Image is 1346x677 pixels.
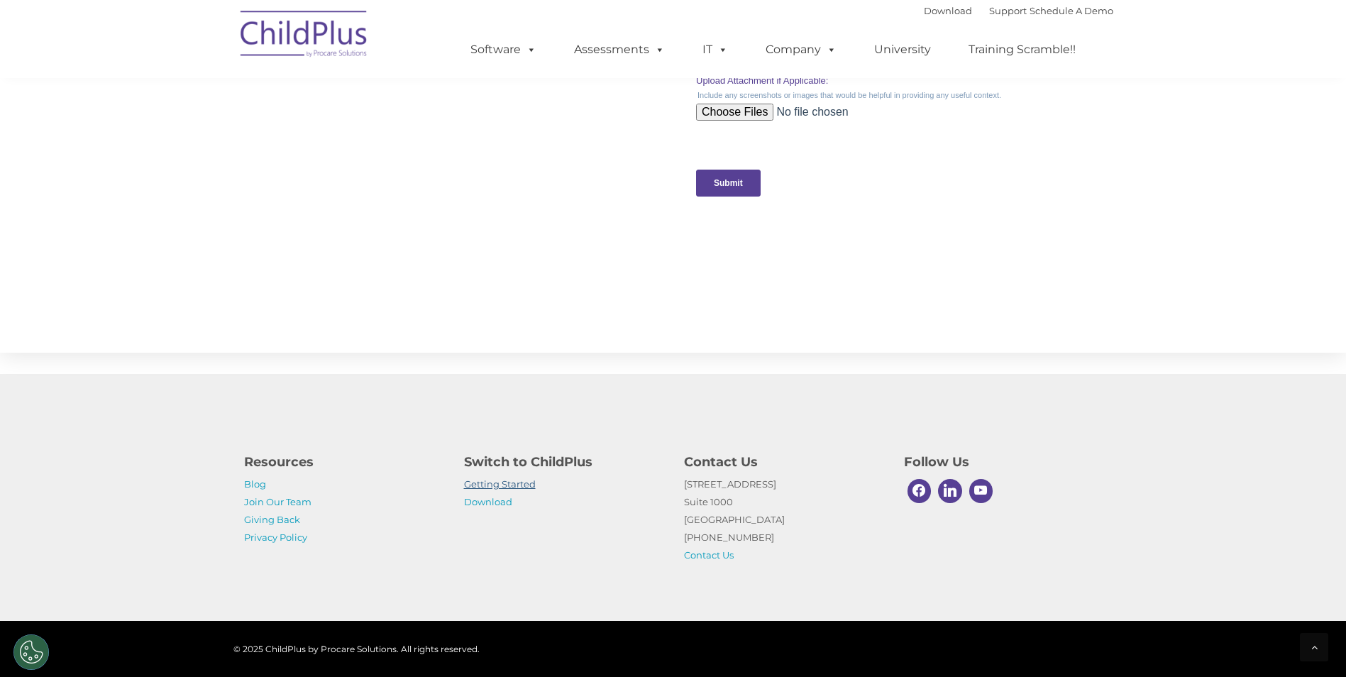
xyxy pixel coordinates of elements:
span: Phone number [197,152,258,163]
a: Getting Started [464,478,536,490]
a: Download [464,496,512,507]
a: Linkedin [934,475,966,507]
a: IT [688,35,742,64]
a: Software [456,35,551,64]
h4: Follow Us [904,452,1103,472]
p: [STREET_ADDRESS] Suite 1000 [GEOGRAPHIC_DATA] [PHONE_NUMBER] [684,475,883,564]
span: © 2025 ChildPlus by Procare Solutions. All rights reserved. [233,644,480,654]
a: Blog [244,478,266,490]
a: Assessments [560,35,679,64]
a: Youtube [966,475,997,507]
a: Training Scramble!! [954,35,1090,64]
iframe: Chat Widget [1275,609,1346,677]
a: Download [924,5,972,16]
font: | [924,5,1113,16]
a: Company [751,35,851,64]
img: ChildPlus by Procare Solutions [233,1,375,72]
a: Privacy Policy [244,532,307,543]
button: Cookies Settings [13,634,49,670]
a: Join Our Team [244,496,311,507]
a: University [860,35,945,64]
span: Last name [197,94,241,104]
h4: Resources [244,452,443,472]
h4: Contact Us [684,452,883,472]
a: Contact Us [684,549,734,561]
h4: Switch to ChildPlus [464,452,663,472]
a: Support [989,5,1027,16]
a: Facebook [904,475,935,507]
a: Giving Back [244,514,300,525]
a: Schedule A Demo [1030,5,1113,16]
